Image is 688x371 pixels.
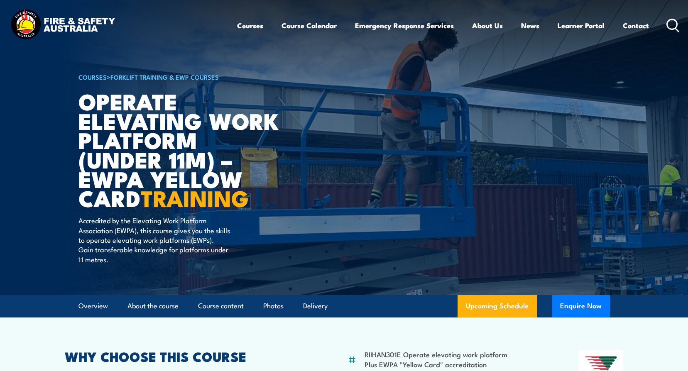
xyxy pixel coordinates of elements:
[521,15,539,37] a: News
[198,295,244,317] a: Course content
[458,295,537,317] a: Upcoming Schedule
[78,91,284,207] h1: Operate Elevating Work Platform (under 11m) – EWPA Yellow Card
[127,295,179,317] a: About the course
[282,15,337,37] a: Course Calendar
[141,180,249,215] strong: TRAINING
[552,295,610,317] button: Enquire Now
[472,15,503,37] a: About Us
[355,15,454,37] a: Emergency Response Services
[110,72,219,81] a: Forklift Training & EWP Courses
[78,72,284,82] h6: >
[558,15,605,37] a: Learner Portal
[623,15,649,37] a: Contact
[365,359,507,369] li: Plus EWPA "Yellow Card" accreditation
[263,295,284,317] a: Photos
[237,15,263,37] a: Courses
[365,349,507,359] li: RIIHAN301E Operate elevating work platform
[65,350,307,362] h2: WHY CHOOSE THIS COURSE
[78,72,107,81] a: COURSES
[303,295,328,317] a: Delivery
[78,215,230,264] p: Accredited by the Elevating Work Platform Association (EWPA), this course gives you the skills to...
[78,295,108,317] a: Overview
